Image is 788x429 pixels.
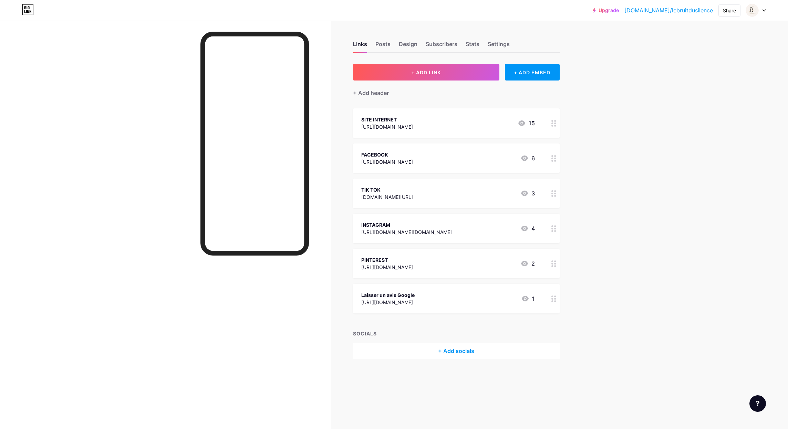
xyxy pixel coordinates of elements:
[361,186,413,193] div: TIK TOK
[353,64,499,81] button: + ADD LINK
[361,291,415,299] div: Laisser un avis Google
[361,228,452,236] div: [URL][DOMAIN_NAME][DOMAIN_NAME]
[520,224,535,233] div: 4
[353,330,560,337] div: SOCIALS
[520,154,535,162] div: 6
[361,123,413,130] div: [URL][DOMAIN_NAME]
[353,40,367,52] div: Links
[624,6,713,14] a: [DOMAIN_NAME]/lebruitdusilence
[361,256,413,264] div: PINTEREST
[361,221,452,228] div: INSTAGRAM
[466,40,479,52] div: Stats
[361,158,413,165] div: [URL][DOMAIN_NAME]
[361,264,413,271] div: [URL][DOMAIN_NAME]
[361,116,413,123] div: SITE INTERNET
[426,40,457,52] div: Subscribers
[723,7,736,14] div: Share
[520,189,535,197] div: 3
[361,299,415,306] div: [URL][DOMAIN_NAME]
[399,40,417,52] div: Design
[353,343,560,359] div: + Add socials
[593,8,619,13] a: Upgrade
[361,151,413,158] div: FACEBOOK
[520,259,535,268] div: 2
[411,69,441,75] span: + ADD LINK
[521,294,535,303] div: 1
[361,193,413,201] div: [DOMAIN_NAME][URL]
[375,40,391,52] div: Posts
[353,89,389,97] div: + Add header
[518,119,535,127] div: 15
[505,64,560,81] div: + ADD EMBED
[746,4,759,17] img: lebruitdusilence
[488,40,510,52] div: Settings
